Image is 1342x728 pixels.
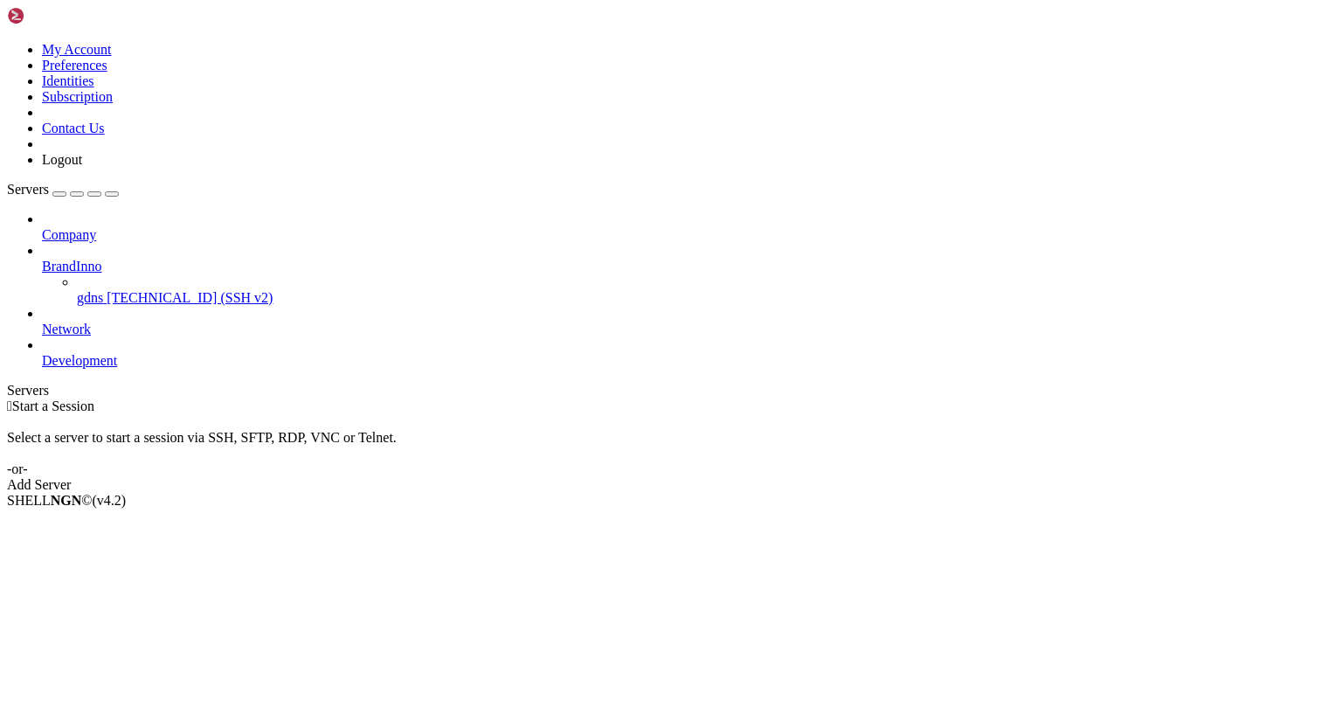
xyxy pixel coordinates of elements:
[42,89,113,104] a: Subscription
[107,290,273,305] span: [TECHNICAL_ID] (SSH v2)
[42,42,112,57] a: My Account
[7,414,1335,477] div: Select a server to start a session via SSH, SFTP, RDP, VNC or Telnet. -or-
[42,322,91,336] span: Network
[42,259,101,274] span: BrandInno
[7,493,126,508] span: SHELL ©
[77,274,1335,306] li: gdns [TECHNICAL_ID] (SSH v2)
[51,493,82,508] b: NGN
[42,243,1335,306] li: BrandInno
[93,493,127,508] span: 4.2.0
[77,290,1335,306] a: gdns [TECHNICAL_ID] (SSH v2)
[42,259,1335,274] a: BrandInno
[42,337,1335,369] li: Development
[7,399,12,413] span: 
[42,121,105,135] a: Contact Us
[42,353,117,368] span: Development
[42,211,1335,243] li: Company
[7,477,1335,493] div: Add Server
[42,227,96,242] span: Company
[42,73,94,88] a: Identities
[42,58,107,73] a: Preferences
[12,399,94,413] span: Start a Session
[42,322,1335,337] a: Network
[42,353,1335,369] a: Development
[77,290,103,305] span: gdns
[7,7,107,24] img: Shellngn
[7,182,119,197] a: Servers
[7,383,1335,399] div: Servers
[42,152,82,167] a: Logout
[42,306,1335,337] li: Network
[42,227,1335,243] a: Company
[7,182,49,197] span: Servers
